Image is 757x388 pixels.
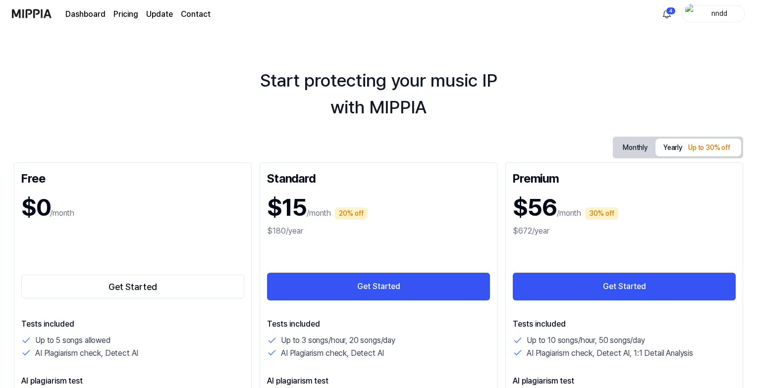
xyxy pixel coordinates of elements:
[513,375,736,387] p: AI plagiarism test
[281,334,395,347] p: Up to 3 songs/hour, 20 songs/day
[513,273,736,300] button: Get Started
[267,273,490,300] button: Get Started
[307,207,331,219] p: /month
[21,170,244,186] div: Free
[21,375,244,387] p: AI plagiarism test
[181,8,211,20] a: Contact
[267,190,307,225] h1: $15
[659,6,675,22] button: 알림4
[685,141,733,155] div: Up to 30% off
[513,225,736,237] div: $672/year
[513,318,736,330] p: Tests included
[65,8,106,20] a: Dashboard
[513,190,557,225] h1: $56
[527,334,645,347] p: Up to 10 songs/hour, 50 songs/day
[21,318,244,330] p: Tests included
[35,334,110,347] p: Up to 5 songs allowed
[666,7,676,15] div: 4
[21,190,50,225] h1: $0
[267,225,490,237] div: $180/year
[685,4,697,24] img: profile
[50,207,74,219] p: /month
[21,273,244,300] a: Get Started
[655,139,741,156] button: Yearly
[615,139,655,157] button: Monthly
[513,170,736,186] div: Premium
[557,207,581,219] p: /month
[267,170,490,186] div: Standard
[21,275,244,298] button: Get Started
[700,8,739,19] div: nndd
[585,207,618,220] div: 30% off
[146,8,173,20] a: Update
[335,207,368,220] div: 20% off
[267,318,490,330] p: Tests included
[281,347,384,360] p: AI Plagiarism check, Detect AI
[682,5,745,22] button: profilenndd
[527,347,693,360] p: AI Plagiarism check, Detect AI, 1:1 Detail Analysis
[35,347,138,360] p: AI Plagiarism check, Detect AI
[661,8,673,20] img: 알림
[113,8,138,20] button: Pricing
[267,375,490,387] p: AI plagiarism test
